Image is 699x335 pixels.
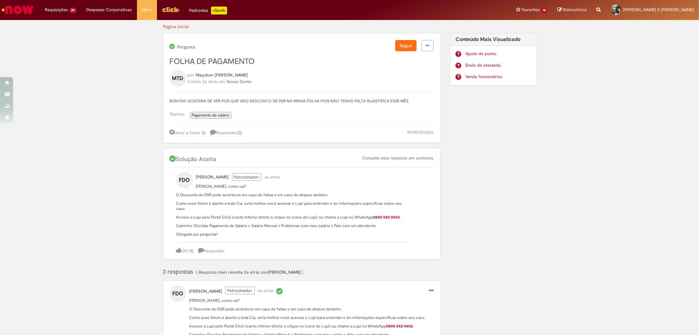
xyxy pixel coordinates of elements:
[450,33,536,86] div: Conteúdo Mais Visualizado
[210,130,242,136] span: Responder
[188,79,201,84] span: Criado
[268,269,301,276] a: Talita Cristina Grance perfil
[203,130,204,136] span: 1
[429,287,434,294] a: menu Ações
[170,56,255,67] span: FOLHA DE PAGAMENTO
[69,8,77,13] span: 20
[170,130,201,136] a: Votar a favor
[237,130,242,136] span: ( )
[170,290,186,296] a: FDO
[258,288,274,293] span: 3a atrás
[176,223,408,228] p: Caminho: Dúvidas Pagamento de Salário > Salário Mensal > Problemas com meu salário > Fale com um ...
[210,129,245,136] a: 3 respostas, clique para responder
[179,175,190,185] span: FDO
[407,129,415,135] span: 1528
[170,111,189,117] span: Tópicos:
[176,215,408,220] p: Acesse a Lupi pelo Portal Click (canto inferior direito e clique no ícone do Lupi) ou chame a Lup...
[203,79,218,84] span: 3a atrás
[563,7,587,13] span: Rascunhos
[211,7,227,14] p: +GenAi
[189,298,434,303] p: [PERSON_NAME], como vai?
[189,306,434,312] p: O Desconto do DSR pode acontecer em caso de faltas e em caso de atrasos também.
[189,7,227,14] div: Padroniza
[189,288,223,295] a: Fabiana de Oliveira Santos perfil
[176,177,193,182] a: FDO
[190,248,194,254] a: (1)
[189,324,434,329] p: Acesse a Lupi pelo Portal Click (canto inferior direito e clique no ícone do Lupi) ou chame a Lup...
[456,37,531,43] h2: Conteúdo Mais Visualizado
[192,113,229,118] span: Pagamento de salário
[202,130,206,136] a: (1)
[163,24,189,30] a: Página inicial
[239,130,241,136] span: 3
[264,174,280,180] span: 3a atrás
[176,248,188,254] a: Útil
[163,268,195,276] span: 3 respostas
[176,201,408,211] p: Como esse fórum é aberto a toda Cia, seria melhor você acessar o Lupi para entender e ter informa...
[203,79,218,84] time: 27/05/2022 11:11:10
[170,98,434,104] p: BOM DIA! GOSTARIA DE VER POR QUE VEIO DESCONTO DE DSR NA MINHA FOLHA POIS NÃO TENHO FALTA INJUSTI...
[421,40,434,51] a: menu Ações
[256,288,257,293] span: •
[465,51,531,57] a: Ajuste de ponto
[170,75,186,81] a: MTD
[188,72,195,78] span: por
[170,156,218,163] span: Solução Aceita
[465,62,531,69] a: Envio de atestado.
[244,269,260,275] span: 2a atrás
[1,3,34,16] img: ServiceNow
[162,5,180,14] img: click_logo_yellow_360x200.png
[170,155,434,167] div: Solução Aceita
[522,7,540,13] span: Favoritos
[373,215,400,220] a: 0800 042 0403
[191,248,192,254] span: 1
[176,44,195,50] span: Pergunta
[557,7,587,13] a: Rascunhos
[176,232,408,237] p: Obrigada por perguntar!
[196,72,248,78] a: Mayckon Tadeu de Oliveira perfil
[395,40,417,51] button: Seguir
[362,155,434,161] a: Consulte esta resposta em contexto
[176,192,408,198] p: O Desconto do DSR pode acontecer em caso de faltas e em caso de atrasos também.
[275,287,283,295] i: Solução Aceita
[465,74,531,80] a: Venda funcionários
[172,288,183,299] span: FDO
[176,184,408,189] p: [PERSON_NAME], como vai?
[196,174,229,180] a: Fabiana de Oliveira Santos perfil
[190,112,231,119] a: Pagamento de salário
[258,288,274,293] time: 15/06/2022 11:12:47
[227,79,252,84] a: Nossa Gente
[232,173,261,181] span: Patrocinador
[198,248,225,254] a: Responder
[225,287,255,294] span: Patrocinador
[623,7,694,12] span: [PERSON_NAME] E [PERSON_NAME]
[303,269,304,275] span: )
[541,8,548,13] span: 18
[415,129,434,135] span: Exibições
[220,79,225,84] span: em
[45,7,68,13] span: Requisições
[189,315,434,320] p: Como esse fórum é aberto a toda Cia, seria melhor você acessar o Lupi para entender e ter informa...
[244,269,260,275] time: 25/04/2023 02:44:25
[142,7,152,13] span: More
[386,324,413,329] a: 0800 042 0403
[196,269,304,275] span: ( Resposta mais recente por
[87,7,132,13] span: Despesas Corporativas
[172,73,184,84] span: MTD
